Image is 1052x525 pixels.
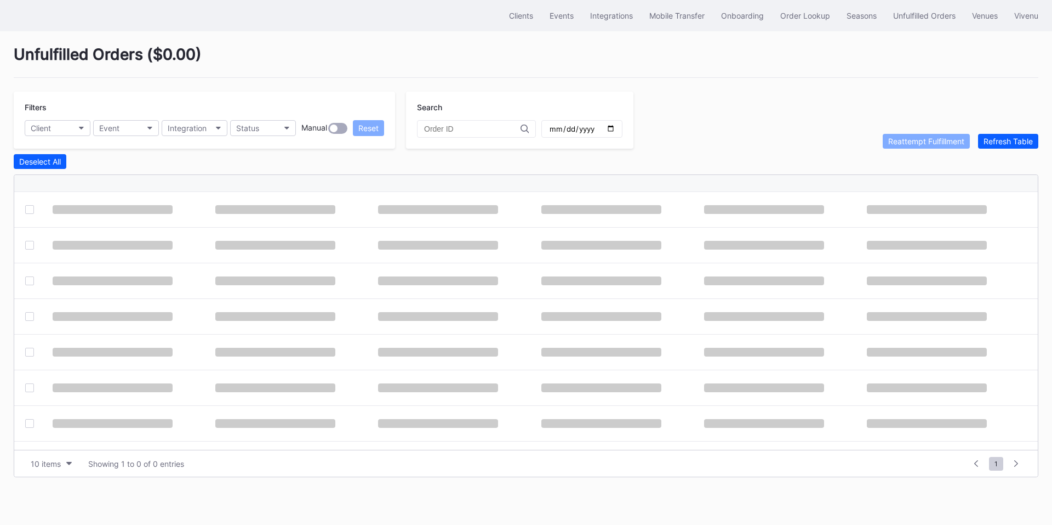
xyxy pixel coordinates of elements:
button: Onboarding [713,5,772,26]
div: Vivenu [1014,11,1038,20]
div: Integration [168,123,207,133]
div: Onboarding [721,11,764,20]
button: Seasons [838,5,885,26]
div: Integrations [590,11,633,20]
div: Order Lookup [780,11,830,20]
button: Event [93,120,159,136]
button: Refresh Table [978,134,1038,149]
button: Vivenu [1006,5,1047,26]
span: 1 [989,457,1003,471]
button: Clients [501,5,541,26]
button: Unfulfilled Orders [885,5,964,26]
button: Status [230,120,296,136]
div: Manual [301,123,327,134]
button: Client [25,120,90,136]
div: Reset [358,123,379,133]
button: Integrations [582,5,641,26]
div: Seasons [847,11,877,20]
button: Deselect All [14,154,66,169]
div: Refresh Table [984,137,1033,146]
div: Client [31,123,51,133]
div: 10 items [31,459,61,468]
div: Filters [25,103,384,112]
div: Showing 1 to 0 of 0 entries [88,459,184,468]
div: Search [417,103,622,112]
div: Reattempt Fulfillment [888,137,964,146]
input: Order ID [424,125,521,133]
button: Venues [964,5,1006,26]
button: Reset [353,120,384,136]
button: Integration [162,120,227,136]
button: Mobile Transfer [641,5,713,26]
button: Events [541,5,582,26]
div: Clients [509,11,533,20]
div: Unfulfilled Orders [893,11,956,20]
div: Events [550,11,574,20]
div: Unfulfilled Orders ( $0.00 ) [14,45,1038,78]
button: Reattempt Fulfillment [883,134,970,149]
div: Status [236,123,259,133]
button: Order Lookup [772,5,838,26]
div: Event [99,123,119,133]
div: Venues [972,11,998,20]
div: Mobile Transfer [649,11,705,20]
div: Deselect All [19,157,61,166]
button: 10 items [25,456,77,471]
